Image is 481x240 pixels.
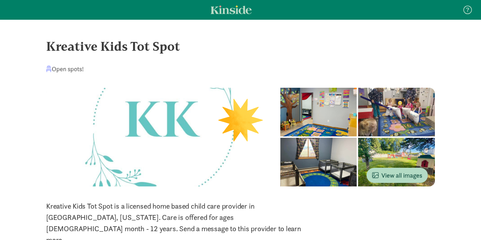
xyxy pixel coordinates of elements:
[46,64,84,74] div: Open spots!
[372,171,422,180] span: View all images
[46,37,435,56] div: Kreative Kids Tot Spot
[211,5,252,14] a: Kinside
[367,168,428,183] button: View all images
